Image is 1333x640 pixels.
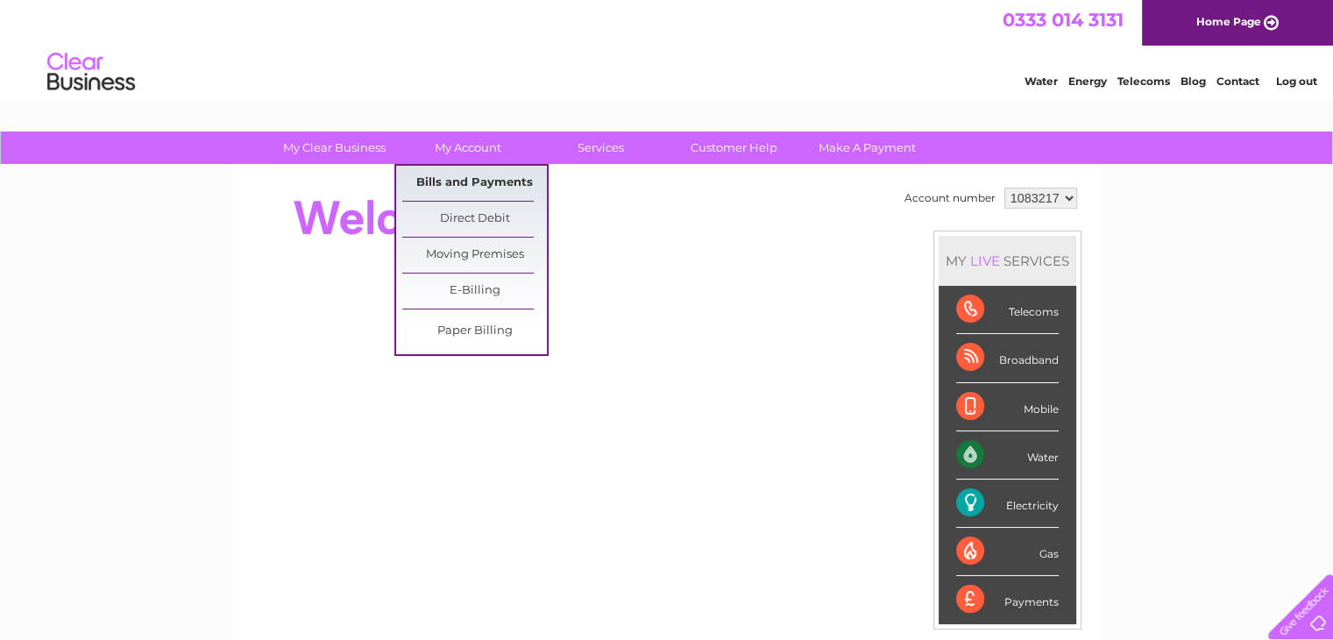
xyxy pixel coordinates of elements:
a: Bills and Payments [402,166,547,201]
a: E-Billing [402,274,547,309]
a: Services [528,132,673,164]
img: logo.png [46,46,136,99]
td: Account number [900,183,1000,213]
a: My Account [395,132,540,164]
div: Payments [956,576,1059,623]
a: Contact [1216,75,1259,88]
a: Paper Billing [402,314,547,349]
a: Moving Premises [402,238,547,273]
a: 0333 014 3131 [1003,9,1124,31]
div: Water [956,431,1059,480]
div: MY SERVICES [939,236,1076,286]
a: My Clear Business [262,132,407,164]
a: Blog [1181,75,1206,88]
div: Gas [956,528,1059,576]
a: Customer Help [662,132,806,164]
div: Broadband [956,334,1059,382]
div: Clear Business is a trading name of Verastar Limited (registered in [GEOGRAPHIC_DATA] No. 3667643... [253,10,1081,85]
div: Telecoms [956,286,1059,334]
a: Telecoms [1117,75,1170,88]
a: Water [1025,75,1058,88]
a: Make A Payment [795,132,939,164]
a: Energy [1068,75,1107,88]
div: LIVE [967,252,1003,269]
div: Mobile [956,383,1059,431]
div: Electricity [956,480,1059,528]
a: Direct Debit [402,202,547,237]
a: Log out [1275,75,1316,88]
